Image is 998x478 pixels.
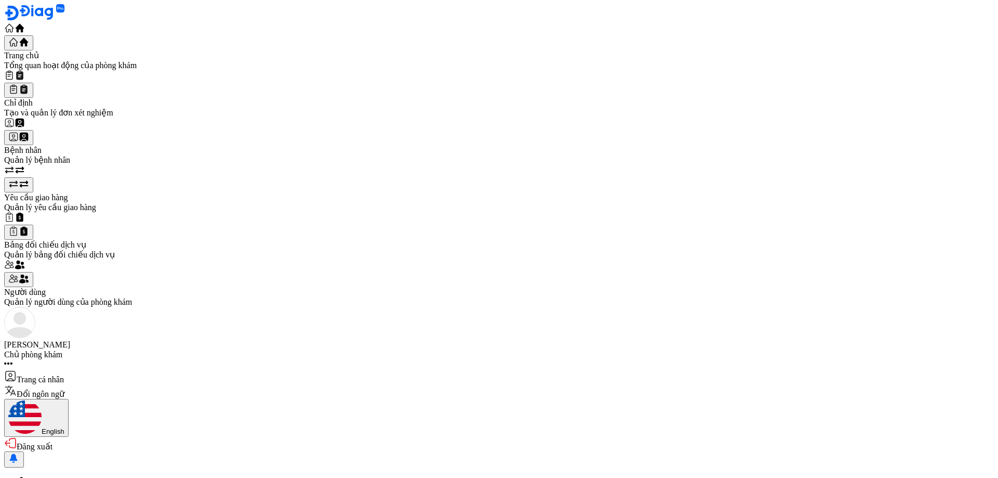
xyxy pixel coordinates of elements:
[4,155,994,165] div: Quản lý bệnh nhân
[4,399,69,437] button: English
[4,287,994,297] div: Người dùng
[4,370,994,384] div: Trang cá nhân
[4,384,994,437] div: Đổi ngôn ngữ
[8,401,42,434] img: English
[4,240,994,250] div: Bảng đối chiếu dịch vụ
[4,108,994,118] div: Tạo và quản lý đơn xét nghiệm
[4,297,994,307] div: Quản lý người dùng của phòng khám
[4,5,20,21] img: logo
[4,192,994,202] div: Yêu cầu giao hàng
[4,145,994,155] div: Bệnh nhân
[4,350,994,359] div: Chủ phòng khám
[4,60,994,70] div: Tổng quan hoạt động của phòng khám
[4,202,994,212] div: Quản lý yêu cầu giao hàng
[42,428,64,435] span: English
[4,98,994,108] div: Chỉ định
[20,4,64,21] img: logo
[4,340,994,350] div: [PERSON_NAME]
[4,250,994,260] div: Quản lý bảng đối chiếu dịch vụ
[4,50,994,60] div: Trang chủ
[4,437,994,451] div: Đăng xuất
[4,307,35,338] img: logo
